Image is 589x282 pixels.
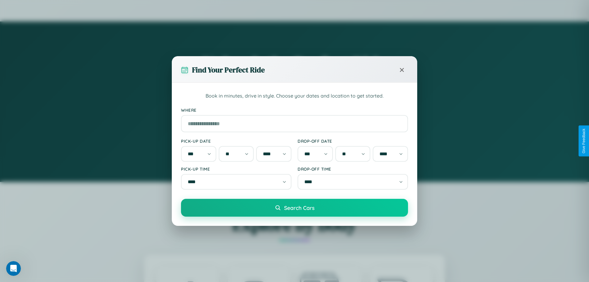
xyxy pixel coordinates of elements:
h3: Find Your Perfect Ride [192,65,265,75]
label: Pick-up Date [181,138,291,144]
label: Drop-off Date [298,138,408,144]
button: Search Cars [181,199,408,217]
p: Book in minutes, drive in style. Choose your dates and location to get started. [181,92,408,100]
span: Search Cars [284,204,314,211]
label: Pick-up Time [181,166,291,172]
label: Drop-off Time [298,166,408,172]
label: Where [181,107,408,113]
